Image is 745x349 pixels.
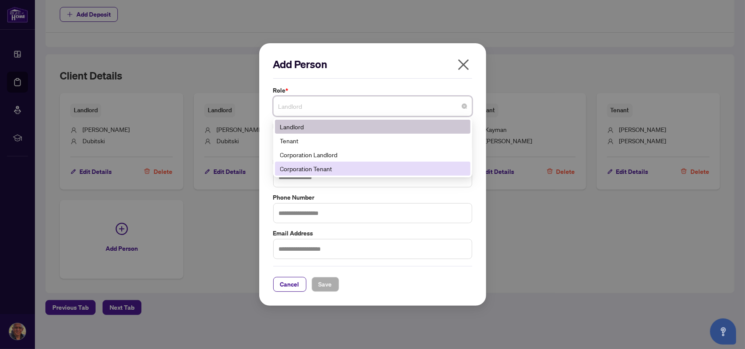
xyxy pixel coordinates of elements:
[710,318,736,345] button: Open asap
[275,134,470,148] div: Tenant
[273,277,306,292] button: Cancel
[280,136,465,145] div: Tenant
[457,58,470,72] span: close
[273,228,472,238] label: Email Address
[275,162,470,176] div: Corporation Tenant
[280,164,465,173] div: Corporation Tenant
[280,150,465,159] div: Corporation Landlord
[462,104,467,109] span: close-circle
[280,122,465,131] div: Landlord
[275,120,470,134] div: Landlord
[312,277,339,292] button: Save
[273,193,472,202] label: Phone Number
[273,86,472,95] label: Role
[280,277,299,291] span: Cancel
[273,57,472,71] h2: Add Person
[278,98,467,114] span: Landlord
[275,148,470,162] div: Corporation Landlord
